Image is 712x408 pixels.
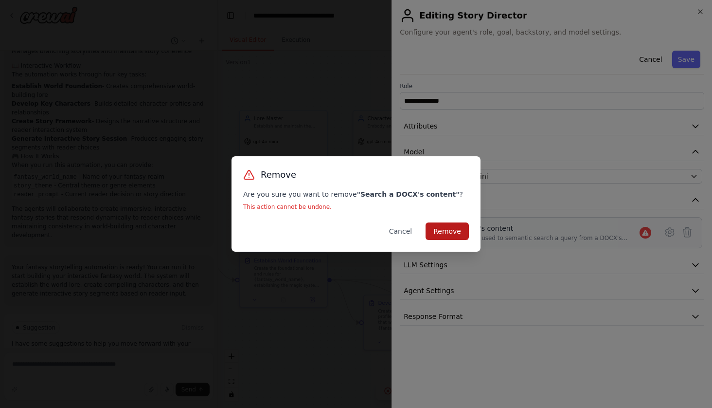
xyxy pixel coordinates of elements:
[261,168,296,182] h3: Remove
[243,203,469,211] p: This action cannot be undone.
[426,223,469,240] button: Remove
[243,189,469,199] p: Are you sure you want to remove ?
[357,190,460,198] strong: " Search a DOCX's content "
[381,223,420,240] button: Cancel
